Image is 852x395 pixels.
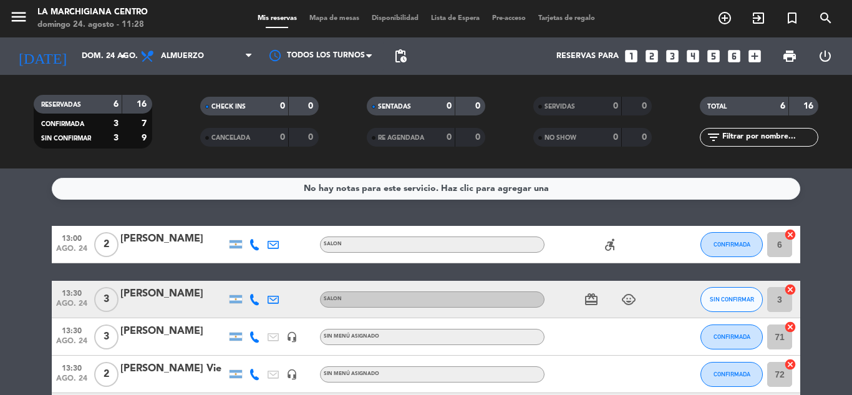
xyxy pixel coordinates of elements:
[603,237,617,252] i: accessible_forward
[818,49,833,64] i: power_settings_new
[425,15,486,22] span: Lista de Espera
[393,49,408,64] span: pending_actions
[714,241,750,248] span: CONFIRMADA
[782,49,797,64] span: print
[545,104,575,110] span: SERVIDAS
[41,121,84,127] span: CONFIRMADA
[784,228,796,241] i: cancel
[365,15,425,22] span: Disponibilidad
[486,15,532,22] span: Pre-acceso
[56,360,87,374] span: 13:30
[251,15,303,22] span: Mis reservas
[114,100,119,109] strong: 6
[114,119,119,128] strong: 3
[447,102,452,110] strong: 0
[114,134,119,142] strong: 3
[785,11,800,26] i: turned_in_not
[613,133,618,142] strong: 0
[707,104,727,110] span: TOTAL
[56,245,87,259] span: ago. 24
[714,371,750,378] span: CONFIRMADA
[308,133,316,142] strong: 0
[120,286,226,302] div: [PERSON_NAME]
[286,369,298,380] i: headset_mic
[664,48,680,64] i: looks_3
[378,104,411,110] span: SENTADAS
[324,241,342,246] span: SALON
[784,358,796,371] i: cancel
[475,102,483,110] strong: 0
[584,292,599,307] i: card_giftcard
[700,324,763,349] button: CONFIRMADA
[700,232,763,257] button: CONFIRMADA
[642,133,649,142] strong: 0
[9,7,28,26] i: menu
[784,283,796,296] i: cancel
[41,135,91,142] span: SIN CONFIRMAR
[621,292,636,307] i: child_care
[803,102,816,110] strong: 16
[37,6,148,19] div: La Marchigiana Centro
[142,134,149,142] strong: 9
[137,100,149,109] strong: 16
[308,102,316,110] strong: 0
[94,232,119,257] span: 2
[475,133,483,142] strong: 0
[286,331,298,343] i: headset_mic
[94,362,119,387] span: 2
[280,133,285,142] strong: 0
[280,102,285,110] strong: 0
[714,333,750,340] span: CONFIRMADA
[545,135,576,141] span: NO SHOW
[685,48,701,64] i: looks_4
[56,323,87,337] span: 13:30
[613,102,618,110] strong: 0
[378,135,424,141] span: RE AGENDADA
[303,15,365,22] span: Mapa de mesas
[120,323,226,339] div: [PERSON_NAME]
[9,7,28,31] button: menu
[37,19,148,31] div: domingo 24. agosto - 11:28
[116,49,131,64] i: arrow_drop_down
[56,300,87,314] span: ago. 24
[710,296,754,303] span: SIN CONFIRMAR
[56,374,87,389] span: ago. 24
[94,324,119,349] span: 3
[556,52,619,61] span: Reservas para
[818,11,833,26] i: search
[784,321,796,333] i: cancel
[324,334,379,339] span: Sin menú asignado
[9,42,75,70] i: [DATE]
[807,37,843,75] div: LOG OUT
[56,285,87,300] span: 13:30
[56,230,87,245] span: 13:00
[161,52,204,61] span: Almuerzo
[324,371,379,376] span: Sin menú asignado
[706,130,721,145] i: filter_list
[56,337,87,351] span: ago. 24
[700,287,763,312] button: SIN CONFIRMAR
[120,361,226,377] div: [PERSON_NAME] Vie
[721,130,818,144] input: Filtrar por nombre...
[726,48,742,64] i: looks_6
[700,362,763,387] button: CONFIRMADA
[324,296,342,301] span: SALON
[705,48,722,64] i: looks_5
[447,133,452,142] strong: 0
[717,11,732,26] i: add_circle_outline
[142,119,149,128] strong: 7
[304,182,549,196] div: No hay notas para este servicio. Haz clic para agregar una
[623,48,639,64] i: looks_one
[644,48,660,64] i: looks_two
[211,135,250,141] span: CANCELADA
[211,104,246,110] span: CHECK INS
[41,102,81,108] span: RESERVADAS
[120,231,226,247] div: [PERSON_NAME]
[780,102,785,110] strong: 6
[532,15,601,22] span: Tarjetas de regalo
[747,48,763,64] i: add_box
[751,11,766,26] i: exit_to_app
[642,102,649,110] strong: 0
[94,287,119,312] span: 3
